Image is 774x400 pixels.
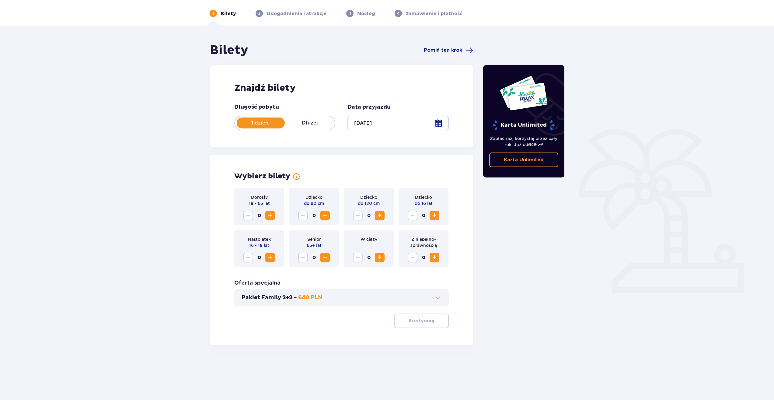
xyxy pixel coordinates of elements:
button: Zmniejsz [408,253,417,262]
p: 18 - 65 lat [249,200,270,206]
p: Dorosły [251,194,268,200]
a: Pomiń ten krok [424,47,473,54]
p: W ciąży [361,236,377,242]
button: Zwiększ [375,253,385,262]
p: do 16 lat [415,200,433,206]
button: Zmniejsz [353,211,363,220]
p: Nastolatek [248,236,271,242]
h2: Znajdź bilety [234,82,449,94]
div: 1Bilety [210,10,236,17]
p: Długość pobytu [234,104,279,111]
p: Karta Unlimited [492,120,555,131]
button: Zwiększ [375,211,385,220]
button: Zwiększ [320,253,330,262]
button: Zmniejsz [298,211,308,220]
span: 0 [419,253,428,262]
span: 0 [364,211,374,220]
p: Nocleg [357,10,375,17]
button: Zmniejsz [408,211,417,220]
p: Data przyjazdu [347,104,391,111]
p: Bilety [221,10,236,17]
button: Zwiększ [430,211,439,220]
p: Senior [307,236,321,242]
div: 4Zamówienie i płatność [395,10,462,17]
p: 65+ lat [307,242,322,248]
span: 649 zł [528,142,542,147]
p: 1 dzień [235,120,285,126]
p: 1 [213,11,214,16]
div: 2Udogodnienia i atrakcje [256,10,327,17]
button: Zmniejsz [298,253,308,262]
p: 3 [349,11,351,16]
p: Dziecko [360,194,377,200]
button: Zwiększ [265,253,275,262]
p: Karta Unlimited [504,156,544,163]
button: Zmniejsz [243,253,253,262]
button: Zwiększ [265,211,275,220]
span: 0 [309,253,319,262]
p: Pakiet Family 2+2 - [242,294,297,301]
button: Kontynuuj [394,314,449,328]
p: Dłużej [285,120,335,126]
button: Zwiększ [320,211,330,220]
span: 0 [254,253,264,262]
p: 16 - 18 lat [249,242,269,248]
button: Zmniejsz [353,253,363,262]
span: 0 [309,211,319,220]
span: 0 [419,211,428,220]
p: Zamówienie i płatność [406,10,462,17]
p: 2 [258,11,260,16]
button: Zwiększ [430,253,439,262]
p: Zapłać raz, korzystaj przez cały rok. Już od ! [489,135,559,148]
h3: Oferta specjalna [234,279,281,287]
p: Z niepełno­sprawnością [403,236,444,248]
p: do 120 cm [358,200,380,206]
span: Pomiń ten krok [424,47,462,54]
h2: Wybierz bilety [234,172,290,181]
p: 640 PLN [298,294,322,301]
button: Pakiet Family 2+2 -640 PLN [242,294,441,301]
button: Zmniejsz [243,211,253,220]
span: 0 [254,211,264,220]
p: Dziecko [415,194,432,200]
p: 4 [397,11,399,16]
p: Dziecko [305,194,322,200]
h1: Bilety [210,43,248,58]
p: Kontynuuj [409,318,434,324]
div: 3Nocleg [346,10,375,17]
p: Udogodnienia i atrakcje [267,10,327,17]
p: do 90 cm [304,200,324,206]
a: Karta Unlimited [489,153,559,167]
img: Dwie karty całoroczne do Suntago z napisem 'UNLIMITED RELAX', na białym tle z tropikalnymi liśćmi... [500,75,548,111]
span: 0 [364,253,374,262]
